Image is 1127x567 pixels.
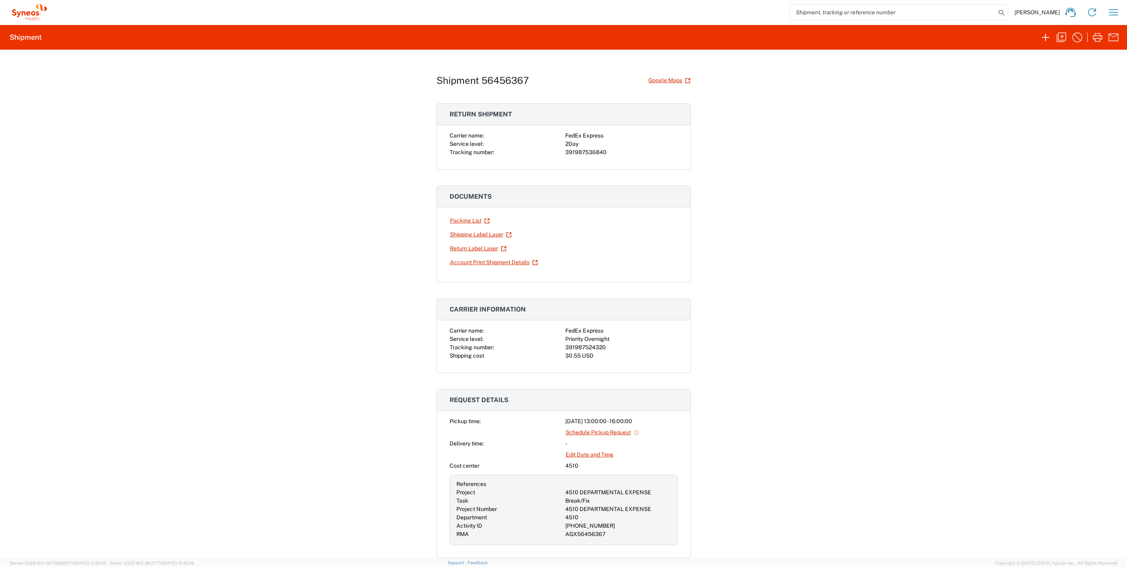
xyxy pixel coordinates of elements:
span: Delivery time: [450,440,484,447]
div: Department [456,513,562,522]
input: Shipment, tracking or reference number [790,5,996,20]
h1: Shipment 56456367 [436,75,529,86]
div: - [565,439,678,448]
div: 391987524320 [565,343,678,352]
a: Schedule Pickup Request [565,426,640,439]
span: Client: 2025.16.0-8fc0770 [110,561,194,565]
div: 4510 [565,462,678,470]
span: Carrier name: [450,327,484,334]
span: Server: 2025.16.0-82789e55714 [10,561,106,565]
span: Carrier name: [450,132,484,139]
span: Carrier information [450,306,526,313]
h2: Shipment [10,33,42,42]
div: Priority Overnight [565,335,678,343]
span: Return shipment [450,110,512,118]
a: Return Label Laser [450,242,507,255]
span: [PERSON_NAME] [1014,9,1060,16]
a: Feedback [467,560,488,565]
span: Tracking number: [450,149,494,155]
span: Documents [450,193,492,200]
span: Service level: [450,336,483,342]
div: 4510 [565,513,671,522]
span: [DATE] 10:56:16 [75,561,106,565]
span: [DATE] 10:40:19 [163,561,194,565]
div: Break/Fix [565,497,671,505]
div: FedEx Express [565,132,678,140]
div: 30.55 USD [565,352,678,360]
span: Cost center [450,463,479,469]
span: Request details [450,396,508,404]
div: 4510 DEPARTMENTAL EXPENSE [565,488,671,497]
div: 4510 DEPARTMENTAL EXPENSE [565,505,671,513]
div: [PHONE_NUMBER] [565,522,671,530]
div: 391987536840 [565,148,678,157]
div: Project [456,488,562,497]
div: Project Number [456,505,562,513]
div: 2Day [565,140,678,148]
span: Pickup time: [450,418,481,424]
div: RMA [456,530,562,538]
span: Tracking number: [450,344,494,350]
a: Account Print Shipment Details [450,255,538,269]
span: Shipping cost [450,352,484,359]
a: Packing List [450,214,490,228]
a: Shipping Label Laser [450,228,512,242]
span: References [456,481,486,487]
div: FedEx Express [565,327,678,335]
span: Service level: [450,141,483,147]
a: Support [448,560,467,565]
span: Copyright © [DATE]-[DATE] Agistix Inc., All Rights Reserved [995,559,1117,567]
div: Task [456,497,562,505]
div: Activity ID [456,522,562,530]
div: [DATE] 13:00:00 - 16:00:00 [565,417,678,426]
a: Edit Date and Time [565,448,614,462]
div: AGX56456367 [565,530,671,538]
a: Google Maps [648,74,691,87]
